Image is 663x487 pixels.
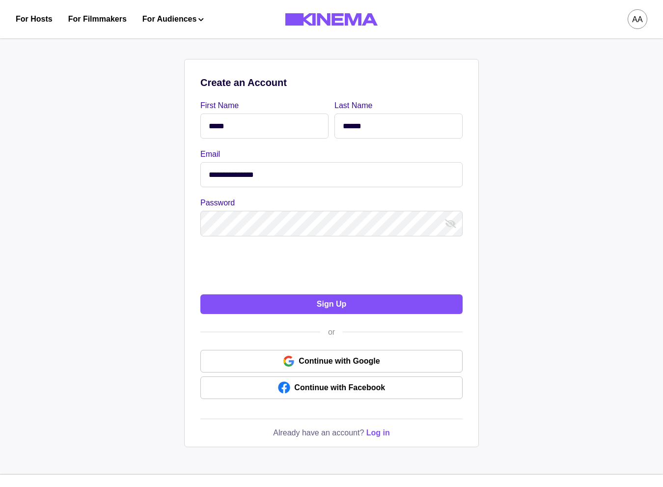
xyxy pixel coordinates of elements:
span: Log in [366,429,390,437]
a: For Filmmakers [68,13,127,25]
label: Last Name [334,100,457,112]
button: Sign Up [200,294,463,314]
a: For Hosts [16,13,53,25]
p: Create an Account [200,75,463,90]
a: Continue with Google [200,350,463,372]
button: For Audiences [142,13,204,25]
button: show password [443,216,459,231]
label: First Name [200,100,323,112]
a: Already have an account? Log in [273,427,389,439]
label: Email [200,148,457,160]
div: or [320,326,343,338]
div: aa [632,14,642,26]
a: Continue with Facebook [200,376,463,399]
iframe: reCAPTCHA [200,246,350,285]
label: Password [200,197,457,209]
